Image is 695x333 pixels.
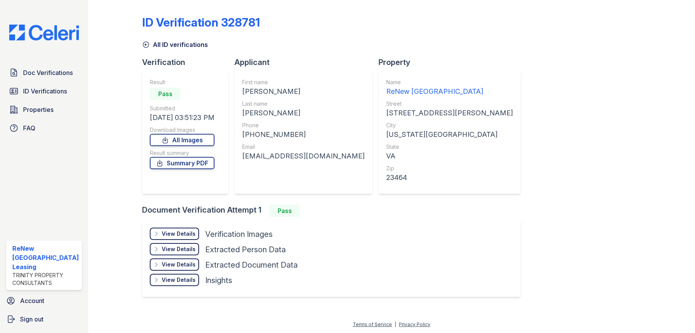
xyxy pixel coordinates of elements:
[205,244,286,255] div: Extracted Person Data
[162,230,196,238] div: View Details
[353,321,392,327] a: Terms of Service
[162,276,196,284] div: View Details
[386,78,513,97] a: Name ReNew [GEOGRAPHIC_DATA]
[162,245,196,253] div: View Details
[242,78,365,86] div: First name
[242,143,365,151] div: Email
[242,108,365,118] div: [PERSON_NAME]
[150,134,214,146] a: All Images
[386,143,513,151] div: State
[386,122,513,129] div: City
[23,87,67,96] span: ID Verifications
[150,126,214,134] div: Download Images
[242,151,365,162] div: [EMAIL_ADDRESS][DOMAIN_NAME]
[386,100,513,108] div: Street
[150,112,214,123] div: [DATE] 03:51:23 PM
[23,123,35,133] span: FAQ
[386,86,513,97] div: ReNew [GEOGRAPHIC_DATA]
[23,105,54,114] span: Properties
[20,315,44,324] span: Sign out
[386,78,513,86] div: Name
[162,261,196,268] div: View Details
[395,321,396,327] div: |
[12,271,79,287] div: Trinity Property Consultants
[20,296,44,305] span: Account
[205,229,273,240] div: Verification Images
[242,86,365,97] div: [PERSON_NAME]
[3,293,85,308] a: Account
[386,108,513,118] div: [STREET_ADDRESS][PERSON_NAME]
[399,321,430,327] a: Privacy Policy
[269,205,300,217] div: Pass
[205,260,298,270] div: Extracted Document Data
[142,57,234,68] div: Verification
[6,120,82,136] a: FAQ
[386,129,513,140] div: [US_STATE][GEOGRAPHIC_DATA]
[142,205,527,217] div: Document Verification Attempt 1
[6,83,82,99] a: ID Verifications
[386,165,513,172] div: Zip
[23,68,73,77] span: Doc Verifications
[242,122,365,129] div: Phone
[6,65,82,80] a: Doc Verifications
[6,102,82,117] a: Properties
[150,157,214,169] a: Summary PDF
[150,78,214,86] div: Result
[150,149,214,157] div: Result summary
[234,57,378,68] div: Applicant
[142,15,260,29] div: ID Verification 328781
[205,275,232,286] div: Insights
[142,40,208,49] a: All ID verifications
[12,244,79,271] div: ReNew [GEOGRAPHIC_DATA] Leasing
[150,105,214,112] div: Submitted
[150,88,181,100] div: Pass
[3,25,85,40] img: CE_Logo_Blue-a8612792a0a2168367f1c8372b55b34899dd931a85d93a1a3d3e32e68fde9ad4.png
[242,100,365,108] div: Last name
[3,311,85,327] a: Sign out
[386,172,513,183] div: 23464
[386,151,513,162] div: VA
[242,129,365,140] div: [PHONE_NUMBER]
[378,57,527,68] div: Property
